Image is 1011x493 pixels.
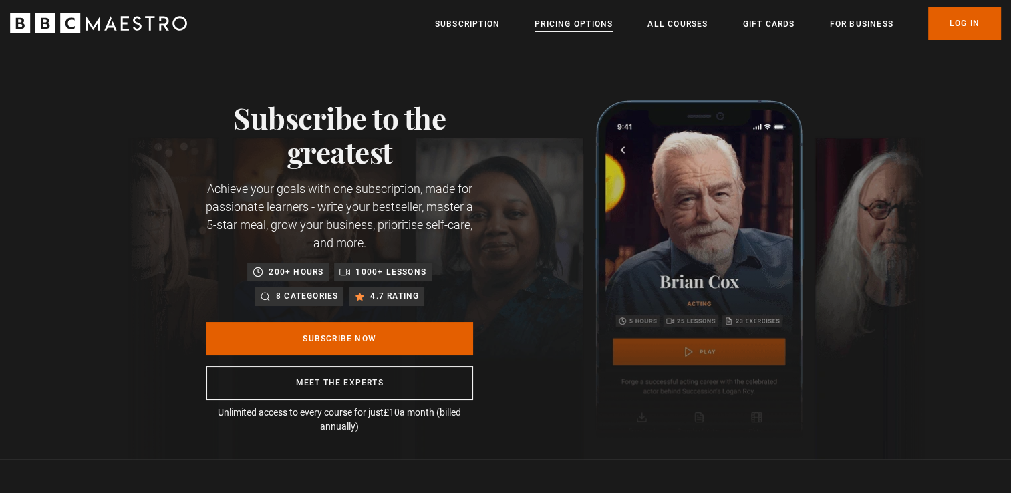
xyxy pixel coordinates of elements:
nav: Primary [435,7,1001,40]
p: Achieve your goals with one subscription, made for passionate learners - write your bestseller, m... [206,180,473,252]
p: 1000+ lessons [355,265,426,279]
p: 4.7 rating [370,289,419,303]
p: Unlimited access to every course for just a month (billed annually) [206,405,473,434]
span: £10 [384,407,400,418]
svg: BBC Maestro [10,13,187,33]
a: Gift Cards [742,17,795,31]
a: Subscription [435,17,500,31]
a: For business [829,17,893,31]
p: 8 categories [276,289,338,303]
a: Subscribe Now [206,322,473,355]
h1: Subscribe to the greatest [206,100,473,169]
a: Meet the experts [206,366,473,400]
a: All Courses [647,17,708,31]
a: Log In [928,7,1001,40]
p: 200+ hours [269,265,323,279]
a: Pricing Options [535,17,613,31]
